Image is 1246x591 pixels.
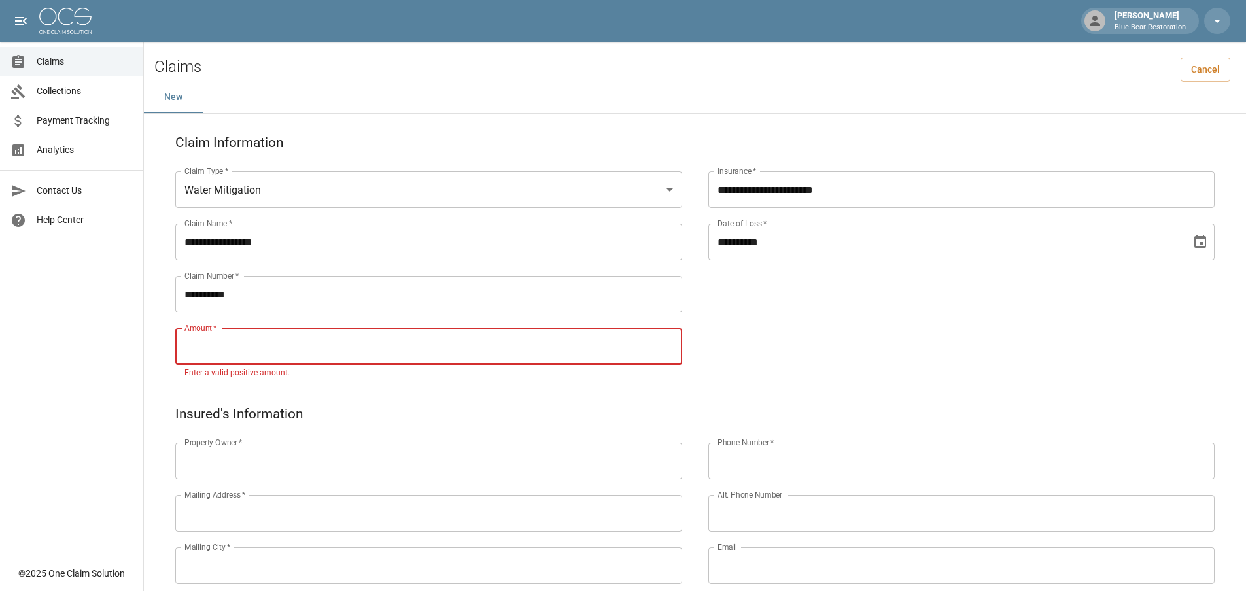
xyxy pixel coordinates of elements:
span: Contact Us [37,184,133,197]
label: Claim Name [184,218,232,229]
p: Enter a valid positive amount. [184,367,673,380]
label: Phone Number [718,437,774,448]
button: New [144,82,203,113]
label: Claim Type [184,165,228,177]
label: Email [718,541,737,552]
div: © 2025 One Claim Solution [18,567,125,580]
label: Claim Number [184,270,239,281]
label: Insurance [718,165,756,177]
img: ocs-logo-white-transparent.png [39,8,92,34]
label: Amount [184,322,217,333]
div: dynamic tabs [144,82,1246,113]
h2: Claims [154,58,201,76]
span: Analytics [37,143,133,157]
label: Mailing Address [184,489,245,500]
button: open drawer [8,8,34,34]
button: Choose date, selected date is Jul 9, 2025 [1187,229,1213,255]
span: Collections [37,84,133,98]
a: Cancel [1181,58,1230,82]
div: Water Mitigation [175,171,682,208]
label: Alt. Phone Number [718,489,782,500]
span: Help Center [37,213,133,227]
span: Claims [37,55,133,69]
div: [PERSON_NAME] [1109,9,1191,33]
label: Mailing City [184,541,231,552]
label: Date of Loss [718,218,767,229]
label: Property Owner [184,437,243,448]
p: Blue Bear Restoration [1115,22,1186,33]
span: Payment Tracking [37,114,133,127]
